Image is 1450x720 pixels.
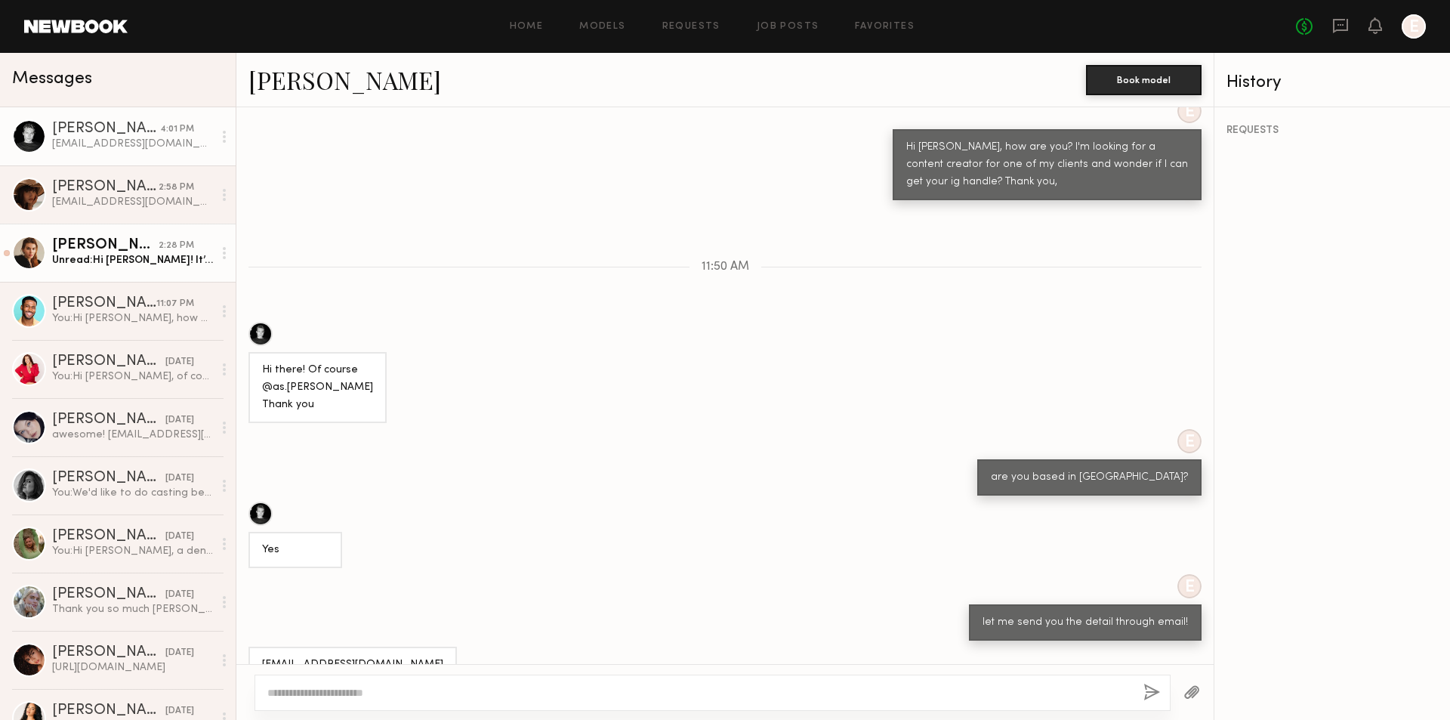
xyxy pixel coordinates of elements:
div: You: Hi [PERSON_NAME], a denim brand based in [GEOGRAPHIC_DATA] is looking for a tiktok live show... [52,544,213,558]
div: Hi there! Of course @as.[PERSON_NAME] Thank you [262,362,373,414]
div: REQUESTS [1226,125,1438,136]
div: [PERSON_NAME] [52,296,156,311]
div: [DATE] [165,704,194,718]
div: Unread: Hi [PERSON_NAME]! It’s [EMAIL_ADDRESS][DOMAIN_NAME] [52,253,213,267]
div: 2:28 PM [159,239,194,253]
div: [PERSON_NAME] [52,703,165,718]
a: Book model [1086,73,1202,85]
div: [DATE] [165,530,194,544]
a: Requests [662,22,720,32]
a: Favorites [855,22,915,32]
div: [DATE] [165,646,194,660]
div: [DATE] [165,588,194,602]
span: 11:50 AM [702,261,749,273]
a: Home [510,22,544,32]
div: are you based in [GEOGRAPHIC_DATA]? [991,469,1188,487]
a: [PERSON_NAME] [248,63,441,96]
div: [PERSON_NAME] [52,587,165,602]
div: You: We'd like to do casting before the live show so if you can come by for a casting near downto... [52,486,213,500]
div: [EMAIL_ADDRESS][DOMAIN_NAME] [52,137,213,151]
div: [PERSON_NAME] [52,645,165,660]
div: [DATE] [165,355,194,369]
div: [PERSON_NAME] [52,180,159,195]
div: 11:07 PM [156,297,194,311]
div: 2:58 PM [159,181,194,195]
a: E [1402,14,1426,39]
div: let me send you the detail through email! [983,614,1188,632]
div: awesome! [EMAIL_ADDRESS][DOMAIN_NAME] [52,428,213,442]
span: Messages [12,70,92,88]
a: Models [579,22,625,32]
div: Yes [262,542,329,559]
div: History [1226,74,1438,91]
div: [PERSON_NAME] [52,471,165,486]
div: [PERSON_NAME] [52,529,165,544]
div: [EMAIL_ADDRESS][DOMAIN_NAME] [52,195,213,209]
div: [PERSON_NAME] [52,238,159,253]
button: Book model [1086,65,1202,95]
div: [PERSON_NAME] [52,122,160,137]
div: 4:01 PM [160,122,194,137]
div: Hi [PERSON_NAME], how are you? I'm looking for a content creator for one of my clients and wonder... [906,139,1188,191]
div: You: Hi [PERSON_NAME], how are you? I'm looking for a content creator for one of my clients and w... [52,311,213,326]
div: [DATE] [165,471,194,486]
a: Job Posts [757,22,819,32]
div: [EMAIL_ADDRESS][DOMAIN_NAME] [262,657,443,674]
div: Thank you so much [PERSON_NAME] !!!! [52,602,213,616]
div: [URL][DOMAIN_NAME] [52,660,213,675]
div: [DATE] [165,413,194,428]
div: [PERSON_NAME] [52,354,165,369]
div: [PERSON_NAME] [52,413,165,428]
div: You: Hi [PERSON_NAME], of course! Np, just let me know the time you can come by for a casting the... [52,369,213,384]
